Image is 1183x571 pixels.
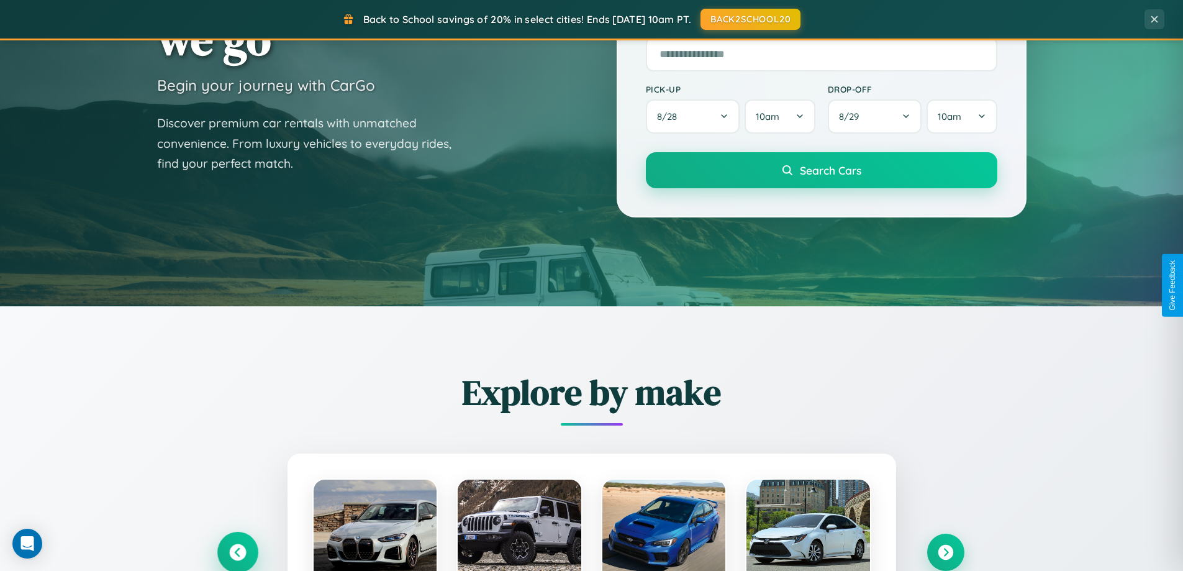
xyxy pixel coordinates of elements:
button: 8/28 [646,99,740,134]
button: Search Cars [646,152,997,188]
span: Search Cars [800,163,861,177]
button: 10am [927,99,997,134]
h2: Explore by make [219,368,964,416]
button: 10am [745,99,815,134]
p: Discover premium car rentals with unmatched convenience. From luxury vehicles to everyday rides, ... [157,113,468,174]
span: 8 / 29 [839,111,865,122]
button: BACK2SCHOOL20 [700,9,800,30]
label: Pick-up [646,84,815,94]
span: 10am [756,111,779,122]
h3: Begin your journey with CarGo [157,76,375,94]
span: Back to School savings of 20% in select cities! Ends [DATE] 10am PT. [363,13,691,25]
span: 10am [938,111,961,122]
label: Drop-off [828,84,997,94]
button: 8/29 [828,99,922,134]
div: Open Intercom Messenger [12,529,42,559]
span: 8 / 28 [657,111,683,122]
div: Give Feedback [1168,260,1177,311]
